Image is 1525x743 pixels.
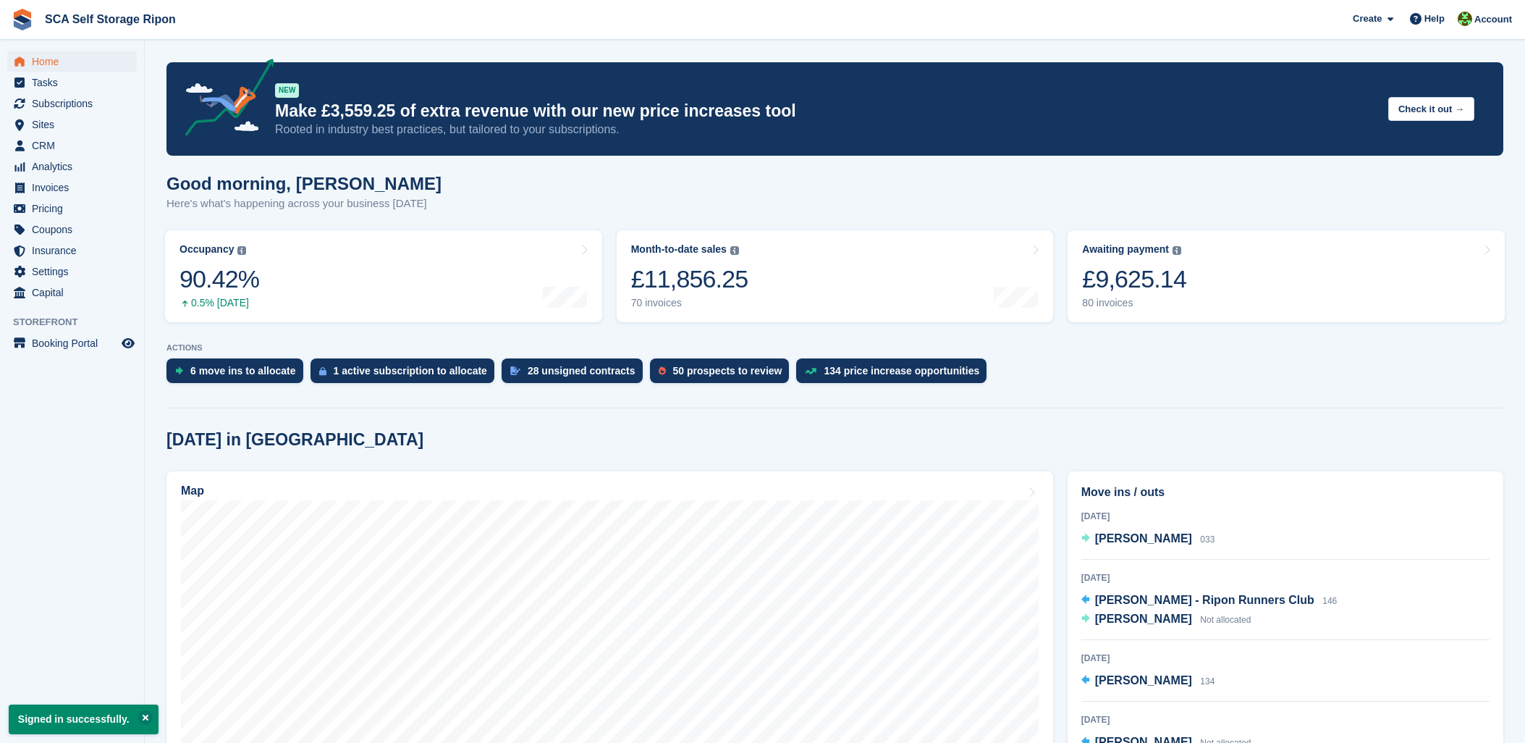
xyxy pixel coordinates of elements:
span: Analytics [32,156,119,177]
a: [PERSON_NAME] 134 [1081,672,1215,691]
img: stora-icon-8386f47178a22dfd0bd8f6a31ec36ba5ce8667c1dd55bd0f319d3a0aa187defe.svg [12,9,33,30]
div: £9,625.14 [1082,264,1186,294]
span: CRM [32,135,119,156]
div: 50 prospects to review [673,365,782,377]
div: [DATE] [1081,571,1490,584]
a: Awaiting payment £9,625.14 80 invoices [1068,230,1505,322]
span: [PERSON_NAME] [1095,613,1192,625]
a: 1 active subscription to allocate [311,358,502,390]
span: Coupons [32,219,119,240]
a: menu [7,219,137,240]
div: Occupancy [179,243,234,256]
span: Sites [32,114,119,135]
a: menu [7,135,137,156]
a: Month-to-date sales £11,856.25 70 invoices [617,230,1054,322]
a: menu [7,282,137,303]
span: Home [32,51,119,72]
div: Month-to-date sales [631,243,727,256]
a: Occupancy 90.42% 0.5% [DATE] [165,230,602,322]
span: Account [1474,12,1512,27]
span: Subscriptions [32,93,119,114]
span: Help [1424,12,1445,26]
img: active_subscription_to_allocate_icon-d502201f5373d7db506a760aba3b589e785aa758c864c3986d89f69b8ff3... [319,366,326,376]
a: menu [7,240,137,261]
a: menu [7,177,137,198]
p: Make £3,559.25 of extra revenue with our new price increases tool [275,101,1377,122]
div: [DATE] [1081,713,1490,726]
div: [DATE] [1081,510,1490,523]
span: 134 [1200,676,1214,687]
a: menu [7,198,137,219]
a: menu [7,156,137,177]
button: Check it out → [1388,97,1474,121]
p: Here's what's happening across your business [DATE] [166,196,442,212]
div: 90.42% [179,264,259,294]
span: [PERSON_NAME] - Ripon Runners Club [1095,594,1314,606]
div: [DATE] [1081,652,1490,665]
a: Preview store [119,335,137,352]
div: 80 invoices [1082,297,1186,309]
div: NEW [275,83,299,98]
a: menu [7,51,137,72]
a: 6 move ins to allocate [166,358,311,390]
span: Not allocated [1200,615,1251,625]
div: 1 active subscription to allocate [334,365,487,377]
img: icon-info-grey-7440780725fd019a000dd9b08b2336e03edf1995a4989e88bcd33f0948082b44.svg [730,246,739,255]
span: Pricing [32,198,119,219]
img: icon-info-grey-7440780725fd019a000dd9b08b2336e03edf1995a4989e88bcd33f0948082b44.svg [237,246,246,255]
a: menu [7,72,137,93]
img: move_ins_to_allocate_icon-fdf77a2bb77ea45bf5b3d319d69a93e2d87916cf1d5bf7949dd705db3b84f3ca.svg [175,366,183,375]
span: Storefront [13,315,144,329]
a: [PERSON_NAME] 033 [1081,530,1215,549]
img: price-adjustments-announcement-icon-8257ccfd72463d97f412b2fc003d46551f7dbcb40ab6d574587a9cd5c0d94... [173,59,274,141]
h1: Good morning, [PERSON_NAME] [166,174,442,193]
a: menu [7,114,137,135]
a: menu [7,93,137,114]
span: [PERSON_NAME] [1095,674,1192,687]
img: contract_signature_icon-13c848040528278c33f63329250d36e43548de30e8caae1d1a13099fd9432cc5.svg [510,366,520,375]
img: price_increase_opportunities-93ffe204e8149a01c8c9dc8f82e8f89637d9d84a8eef4429ea346261dce0b2c0.svg [805,368,816,374]
div: Awaiting payment [1082,243,1169,256]
p: Signed in successfully. [9,705,159,734]
h2: [DATE] in [GEOGRAPHIC_DATA] [166,430,423,450]
img: Kelly Neesham [1458,12,1472,26]
div: 28 unsigned contracts [528,365,635,377]
span: Booking Portal [32,333,119,353]
a: [PERSON_NAME] Not allocated [1081,610,1251,629]
a: menu [7,333,137,353]
img: icon-info-grey-7440780725fd019a000dd9b08b2336e03edf1995a4989e88bcd33f0948082b44.svg [1173,246,1181,255]
div: 134 price increase opportunities [824,365,979,377]
span: Capital [32,282,119,303]
a: [PERSON_NAME] - Ripon Runners Club 146 [1081,592,1338,610]
span: Insurance [32,240,119,261]
h2: Move ins / outs [1081,484,1490,501]
a: SCA Self Storage Ripon [39,7,182,31]
a: 28 unsigned contracts [502,358,650,390]
div: 6 move ins to allocate [190,365,296,377]
p: ACTIONS [166,343,1503,353]
a: 50 prospects to review [650,358,797,390]
div: 70 invoices [631,297,748,309]
span: Tasks [32,72,119,93]
span: [PERSON_NAME] [1095,532,1192,545]
p: Rooted in industry best practices, but tailored to your subscriptions. [275,122,1377,138]
span: Invoices [32,177,119,198]
img: prospect-51fa495bee0391a8d652442698ab0144808aea92771e9ea1ae160a38d050c398.svg [659,366,666,375]
div: 0.5% [DATE] [179,297,259,309]
div: £11,856.25 [631,264,748,294]
h2: Map [181,484,204,498]
span: Settings [32,261,119,282]
a: 134 price increase opportunities [796,358,994,390]
span: 033 [1200,534,1214,545]
span: Create [1353,12,1382,26]
a: menu [7,261,137,282]
span: 146 [1322,596,1337,606]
